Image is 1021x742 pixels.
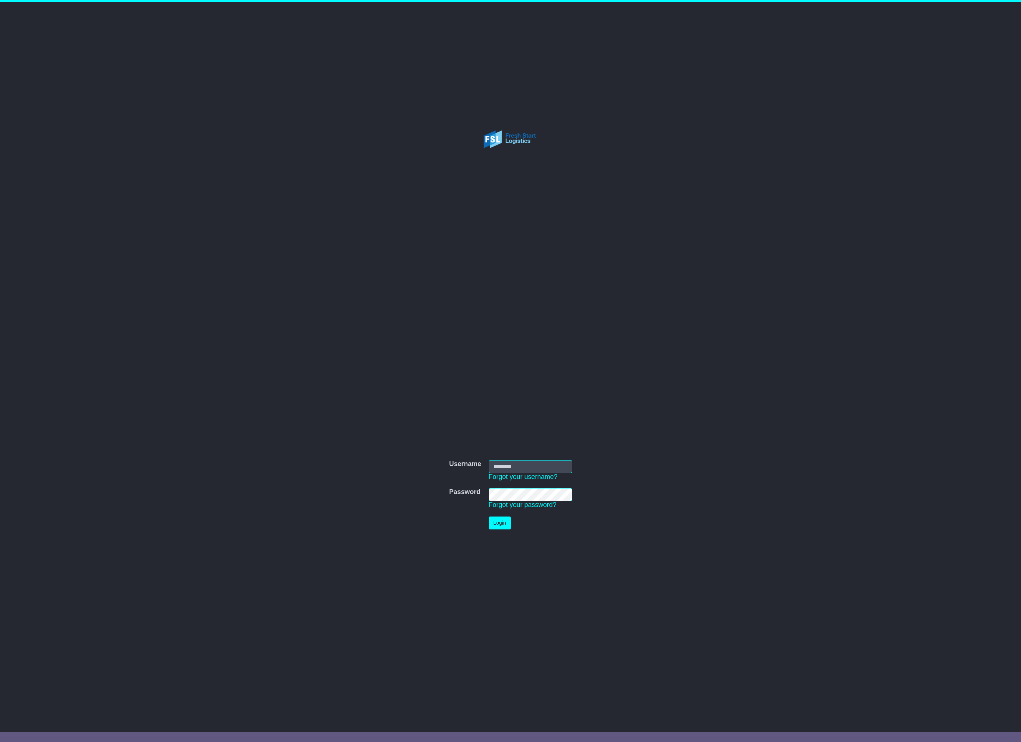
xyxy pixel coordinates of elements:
[471,108,550,171] img: Fresh Start Logistics Pty Ltd
[489,517,511,529] button: Login
[489,501,557,508] a: Forgot your password?
[449,460,481,468] label: Username
[449,488,480,496] label: Password
[489,473,558,480] a: Forgot your username?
